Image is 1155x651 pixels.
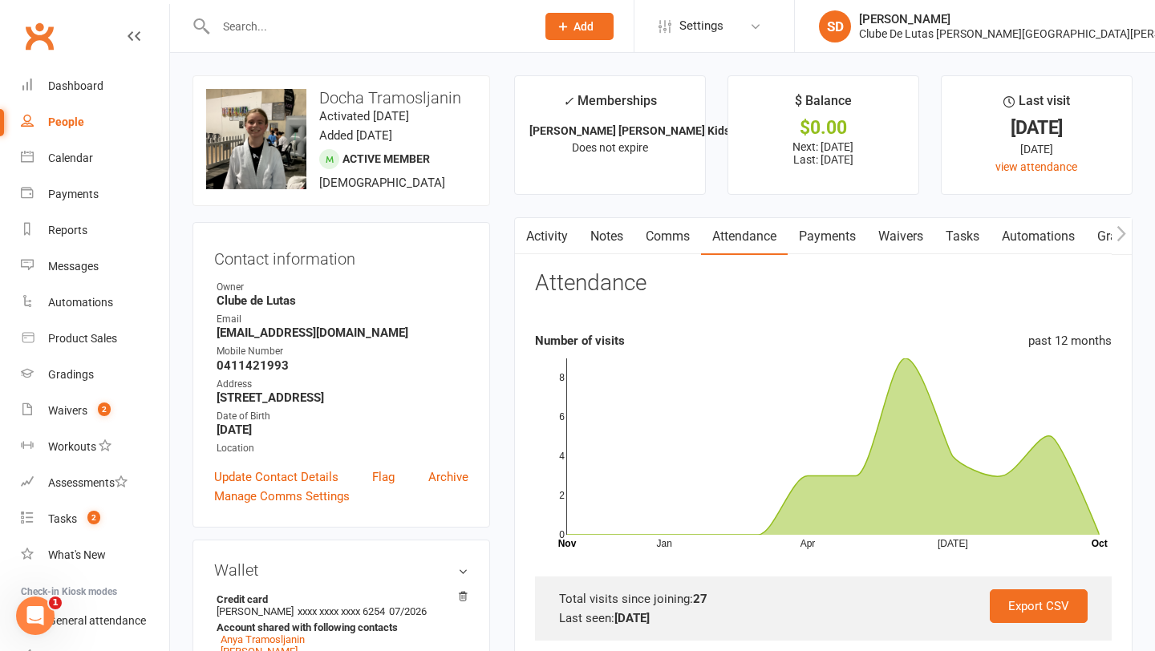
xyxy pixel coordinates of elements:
[48,115,84,128] div: People
[559,589,1088,609] div: Total visits since joining:
[535,334,625,348] strong: Number of visits
[21,104,169,140] a: People
[995,160,1077,173] a: view attendance
[529,124,827,137] strong: [PERSON_NAME] [PERSON_NAME] Kids 1 Day membership
[214,487,350,506] a: Manage Comms Settings
[342,152,430,165] span: Active member
[214,244,468,268] h3: Contact information
[614,611,650,625] strong: [DATE]
[217,344,468,359] div: Mobile Number
[21,285,169,321] a: Automations
[428,467,468,487] a: Archive
[819,10,851,42] div: SD
[21,357,169,393] a: Gradings
[214,467,338,487] a: Update Contact Details
[21,176,169,212] a: Payments
[21,140,169,176] a: Calendar
[563,91,657,120] div: Memberships
[217,312,468,327] div: Email
[217,377,468,392] div: Address
[319,176,445,190] span: [DEMOGRAPHIC_DATA]
[98,402,111,416] span: 2
[217,358,468,373] strong: 0411421993
[217,280,468,295] div: Owner
[298,605,385,617] span: xxxx xxxx xxxx 6254
[48,404,87,417] div: Waivers
[217,293,468,308] strong: Clube de Lutas
[572,141,648,154] span: Does not expire
[21,603,169,639] a: General attendance kiosk mode
[956,119,1117,136] div: [DATE]
[217,593,460,605] strong: Credit card
[217,390,468,405] strong: [STREET_ADDRESS]
[48,260,99,273] div: Messages
[48,332,117,345] div: Product Sales
[934,218,991,255] a: Tasks
[87,511,100,524] span: 2
[795,91,852,119] div: $ Balance
[48,368,94,381] div: Gradings
[21,68,169,104] a: Dashboard
[319,128,392,143] time: Added [DATE]
[788,218,867,255] a: Payments
[221,633,305,645] a: Anya Tramosljanin
[48,79,103,92] div: Dashboard
[16,596,55,635] iframe: Intercom live chat
[21,212,169,249] a: Reports
[217,621,460,633] strong: Account shared with following contacts
[579,218,634,255] a: Notes
[573,20,594,33] span: Add
[679,8,723,44] span: Settings
[867,218,934,255] a: Waivers
[319,109,409,123] time: Activated [DATE]
[1003,91,1070,119] div: Last visit
[743,140,904,166] p: Next: [DATE] Last: [DATE]
[48,188,99,200] div: Payments
[217,325,468,340] strong: [EMAIL_ADDRESS][DOMAIN_NAME]
[48,224,87,237] div: Reports
[634,218,701,255] a: Comms
[48,296,113,309] div: Automations
[206,89,306,189] img: image1745395307.png
[991,218,1086,255] a: Automations
[515,218,579,255] a: Activity
[48,476,128,489] div: Assessments
[21,249,169,285] a: Messages
[21,393,169,429] a: Waivers 2
[21,429,169,465] a: Workouts
[21,537,169,573] a: What's New
[217,409,468,424] div: Date of Birth
[956,140,1117,158] div: [DATE]
[19,16,59,56] a: Clubworx
[48,548,106,561] div: What's New
[559,609,1088,628] div: Last seen:
[563,94,573,109] i: ✓
[206,89,476,107] h3: Docha Tramosljanin
[211,15,525,38] input: Search...
[545,13,614,40] button: Add
[701,218,788,255] a: Attendance
[21,321,169,357] a: Product Sales
[1028,331,1112,350] div: past 12 months
[49,596,62,609] span: 1
[372,467,395,487] a: Flag
[48,512,77,525] div: Tasks
[990,589,1088,623] a: Export CSV
[48,440,96,453] div: Workouts
[21,501,169,537] a: Tasks 2
[389,605,427,617] span: 07/2026
[743,119,904,136] div: $0.00
[535,271,646,296] h3: Attendance
[48,152,93,164] div: Calendar
[214,561,468,579] h3: Wallet
[217,441,468,456] div: Location
[21,465,169,501] a: Assessments
[48,614,146,627] div: General attendance
[217,423,468,437] strong: [DATE]
[693,592,707,606] strong: 27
